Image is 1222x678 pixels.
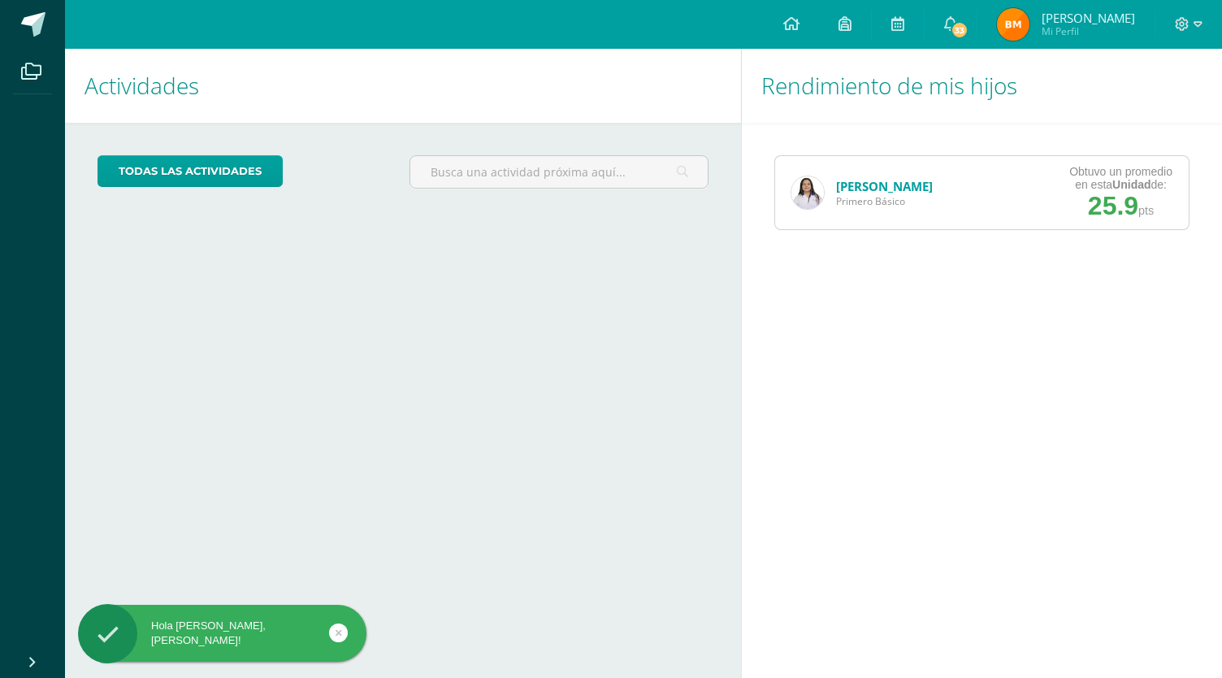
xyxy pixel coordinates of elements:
h1: Rendimiento de mis hijos [761,49,1202,123]
span: Mi Perfil [1042,24,1135,38]
span: Primero Básico [836,194,933,208]
a: todas las Actividades [97,155,283,187]
img: 6d60476e7577913c0bf51f4863aa5d15.png [997,8,1029,41]
span: [PERSON_NAME] [1042,10,1135,26]
a: [PERSON_NAME] [836,178,933,194]
div: Obtuvo un promedio en esta de: [1069,165,1172,191]
input: Busca una actividad próxima aquí... [410,156,708,188]
span: 33 [951,21,968,39]
strong: Unidad [1112,178,1150,191]
div: Hola [PERSON_NAME], [PERSON_NAME]! [78,619,366,648]
img: 5774ceacb63ef17175282e797f25b9de.png [791,176,824,209]
span: 25.9 [1088,191,1138,220]
span: pts [1138,204,1154,217]
h1: Actividades [84,49,721,123]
